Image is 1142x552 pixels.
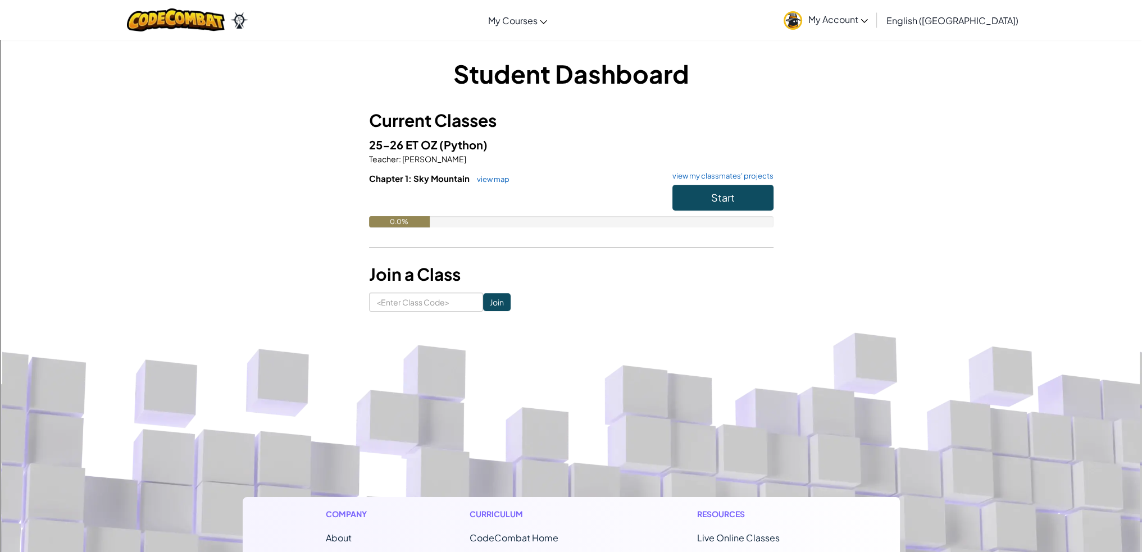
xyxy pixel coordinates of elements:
div: Delete [4,35,1138,45]
a: English ([GEOGRAPHIC_DATA]) [880,5,1023,35]
span: My Courses [488,15,537,26]
img: Ozaria [230,12,248,29]
span: My Account [808,13,868,25]
div: Options [4,45,1138,55]
div: Sort A > Z [4,4,1138,15]
a: My Account [778,2,873,38]
img: CodeCombat logo [127,8,225,31]
a: My Courses [482,5,553,35]
div: Rename [4,65,1138,75]
div: Move To ... [4,75,1138,85]
div: Sort New > Old [4,15,1138,25]
div: Sign out [4,55,1138,65]
span: English ([GEOGRAPHIC_DATA]) [886,15,1018,26]
div: Move To ... [4,25,1138,35]
img: avatar [784,11,802,30]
